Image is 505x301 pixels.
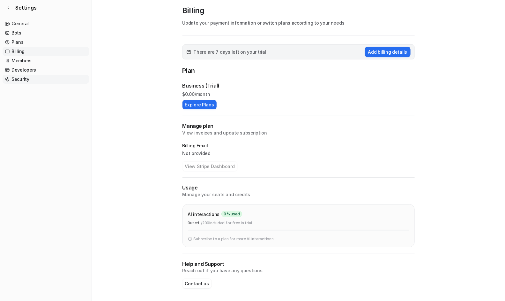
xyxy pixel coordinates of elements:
p: Billing Email [182,143,415,149]
button: Add billing details [365,47,411,57]
p: 0 used [188,220,199,226]
a: Bots [3,28,89,37]
p: Usage [182,184,415,191]
span: 0 % used [221,211,242,217]
span: There are 7 days left on your trial [194,49,266,55]
a: Security [3,75,89,84]
h2: Manage plan [182,122,415,130]
p: $ 0.00/month [182,91,415,97]
button: Explore Plans [182,100,217,109]
p: View invoices and update subscription [182,130,415,136]
p: Plan [182,66,415,77]
a: Members [3,56,89,65]
span: Settings [15,4,37,12]
p: Business (Trial) [182,82,220,89]
p: Billing [182,5,415,16]
button: Contact us [182,279,212,288]
p: Manage your seats and credits [182,191,415,198]
a: Plans [3,38,89,47]
img: calender-icon.svg [187,50,191,54]
p: Update your payment information or switch plans according to your needs [182,19,415,26]
p: Help and Support [182,260,415,268]
p: Subscribe to a plan for more AI interactions [194,236,274,242]
a: Billing [3,47,89,56]
a: General [3,19,89,28]
p: / 200 included for free in trial [201,220,252,226]
a: Developers [3,66,89,74]
button: View Stripe Dashboard [182,162,237,171]
p: AI interactions [188,211,220,218]
p: Reach out if you have any questions. [182,267,415,274]
p: Not provided [182,150,415,157]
